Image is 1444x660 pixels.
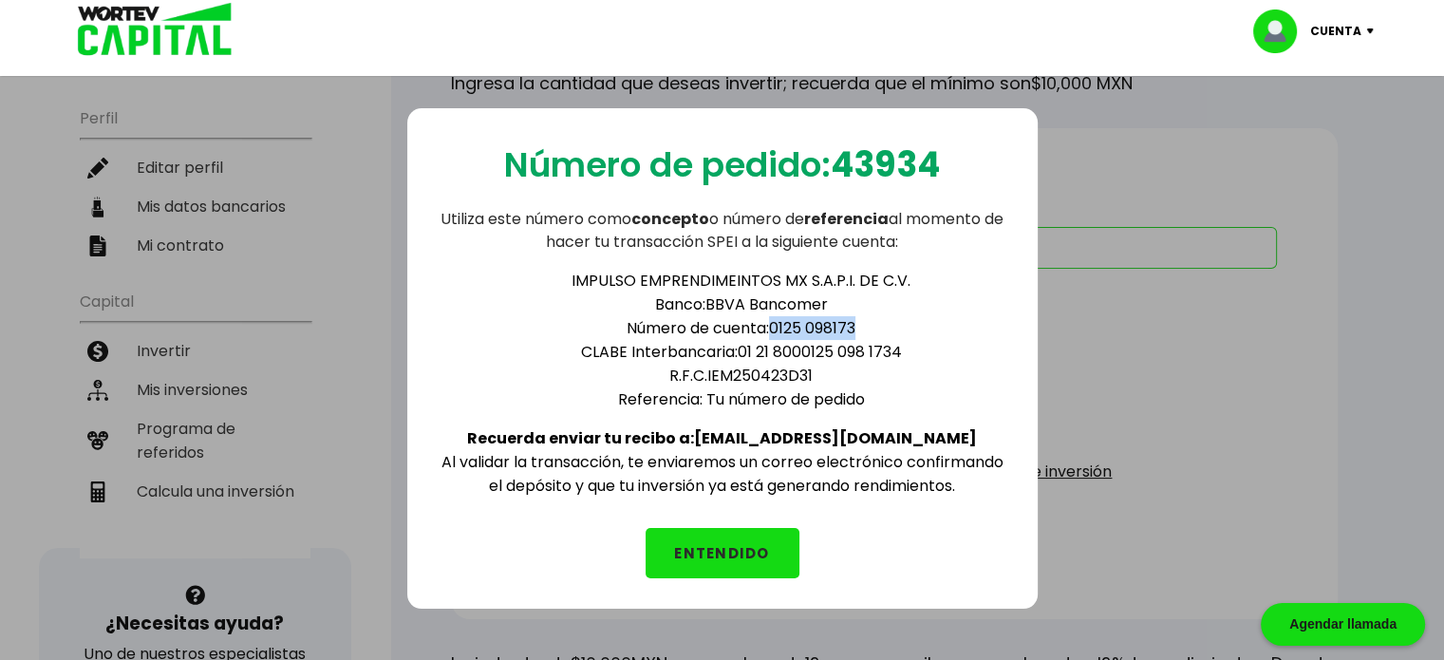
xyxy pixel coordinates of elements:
li: Referencia: Tu número de pedido [476,387,1007,411]
div: Al validar la transacción, te enviaremos un correo electrónico confirmando el depósito y que tu i... [438,254,1007,498]
li: CLABE Interbancaria: 01 21 8000125 098 1734 [476,340,1007,364]
b: referencia [804,208,889,230]
p: Cuenta [1310,17,1361,46]
li: R.F.C. IEM250423D31 [476,364,1007,387]
img: profile-image [1253,9,1310,53]
b: 43934 [831,141,940,189]
li: Banco: BBVA Bancomer [476,292,1007,316]
p: Número de pedido: [504,139,940,191]
div: Agendar llamada [1261,603,1425,646]
p: Utiliza este número como o número de al momento de hacer tu transacción SPEI a la siguiente cuenta: [438,208,1007,254]
b: Recuerda enviar tu recibo a: [EMAIL_ADDRESS][DOMAIN_NAME] [467,427,977,449]
b: concepto [631,208,709,230]
li: IMPULSO EMPRENDIMEINTOS MX S.A.P.I. DE C.V. [476,269,1007,292]
img: icon-down [1361,28,1387,34]
button: ENTENDIDO [646,528,799,578]
li: Número de cuenta: 0125 098173 [476,316,1007,340]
